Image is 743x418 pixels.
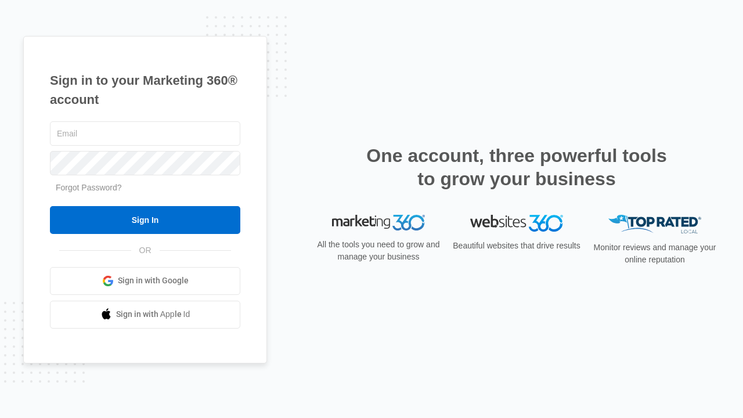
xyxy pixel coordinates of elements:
[50,71,240,109] h1: Sign in to your Marketing 360® account
[470,215,563,232] img: Websites 360
[608,215,701,234] img: Top Rated Local
[56,183,122,192] a: Forgot Password?
[131,244,160,257] span: OR
[116,308,190,320] span: Sign in with Apple Id
[313,239,443,263] p: All the tools you need to grow and manage your business
[50,121,240,146] input: Email
[332,215,425,231] img: Marketing 360
[452,240,582,252] p: Beautiful websites that drive results
[118,275,189,287] span: Sign in with Google
[50,206,240,234] input: Sign In
[50,267,240,295] a: Sign in with Google
[50,301,240,329] a: Sign in with Apple Id
[363,144,670,190] h2: One account, three powerful tools to grow your business
[590,242,720,266] p: Monitor reviews and manage your online reputation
